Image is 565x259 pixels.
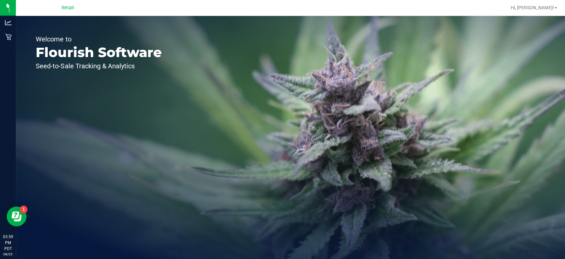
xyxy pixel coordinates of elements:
p: 08/25 [3,251,13,256]
inline-svg: Retail [5,33,12,40]
span: Hi, [PERSON_NAME]! [509,5,552,10]
span: Retail [61,5,74,11]
p: Flourish Software [36,46,162,59]
iframe: Resource center [7,206,26,226]
iframe: Resource center unread badge [20,205,27,213]
p: Seed-to-Sale Tracking & Analytics [36,62,162,69]
p: 03:59 PM PDT [3,233,13,251]
inline-svg: Analytics [5,19,12,26]
p: Welcome to [36,36,162,42]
